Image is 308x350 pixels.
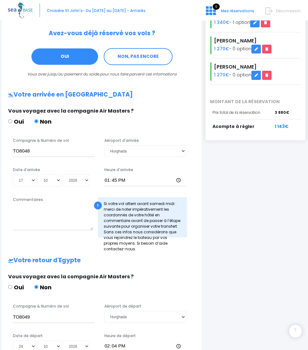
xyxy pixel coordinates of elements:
label: Aéroport de départ [104,303,141,309]
label: Heure d'arrivée [104,167,133,173]
div: Si votre vol atterri avant samedi midi : merci de noter impérativement les coordonnés de votre hô... [98,197,187,237]
a: 9 Mes réservations [201,10,258,16]
label: Compagnie & Numéro de vol [13,303,69,309]
label: Date de départ [13,333,43,339]
label: Oui [8,117,24,126]
span: Mes réservations [221,8,254,14]
label: Oui [8,283,24,292]
span: 1 340€ [214,19,229,25]
input: Oui [8,285,12,289]
i: Vous avez jusqu'au paiement du solde pour nous faire parvenir ces informations [27,71,177,77]
span: 1 143€ [275,123,289,130]
h2: Votre arrivée en [GEOGRAPHIC_DATA] [8,91,195,98]
div: ! [94,202,102,209]
input: Oui [8,119,12,123]
a: OUI [31,48,98,65]
span: 3 880€ [275,110,289,115]
input: Non [34,119,38,123]
span: 9 [213,3,220,10]
span: 1 270€ [214,72,229,78]
span: [PERSON_NAME] [214,37,256,44]
label: Commentaires [13,197,43,203]
span: Déconnexion [276,8,301,14]
label: Date d'arrivée [13,167,40,173]
label: Non [34,117,52,126]
span: Prix total de la réservation [212,110,260,115]
span: [PERSON_NAME] [214,63,256,70]
span: 1 270€ [214,46,229,52]
label: Heure de départ [104,333,136,339]
span: Croisière St John's- Du [DATE] au [DATE] - Antarès [47,8,146,13]
span: Acompte à régler [212,123,255,130]
input: Non [34,285,38,289]
span: MONTANT DE LA RÉSERVATION [205,98,306,105]
h2: Avez-vous déjà réservé vos vols ? [8,30,195,37]
span: Vous voyagez avec la compagnie Air Masters ? [8,107,134,114]
a: NON, PAS ENCORE [104,48,173,65]
div: - 0 option [205,36,306,55]
div: - 0 option [205,62,306,81]
label: Non [34,283,52,292]
span: Vous voyagez avec la compagnie Air Masters ? [8,273,134,280]
h2: Votre retour d'Egypte [8,257,195,264]
label: Aéroport d'arrivée [104,138,139,143]
label: Compagnie & Numéro de vol [13,138,69,143]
